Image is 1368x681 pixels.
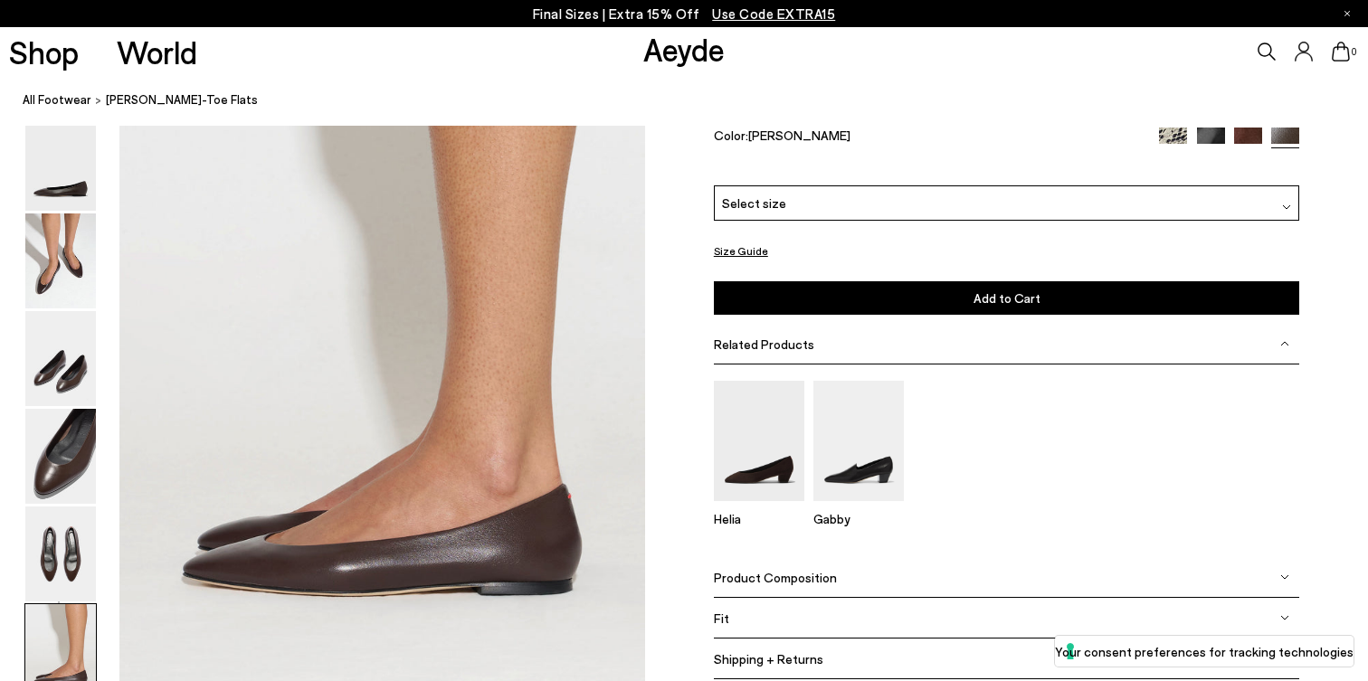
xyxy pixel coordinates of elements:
[106,90,258,109] span: [PERSON_NAME]-Toe Flats
[714,381,804,501] img: Helia Suede Low-Cut Pumps
[23,76,1368,126] nav: breadcrumb
[25,213,96,308] img: Ellie Almond-Toe Flats - Image 2
[25,311,96,406] img: Ellie Almond-Toe Flats - Image 3
[714,128,1140,148] div: Color:
[714,610,729,626] span: Fit
[714,570,837,585] span: Product Composition
[813,488,904,526] a: Gabby Almond-Toe Loafers Gabby
[533,3,836,25] p: Final Sizes | Extra 15% Off
[117,36,197,68] a: World
[712,5,835,22] span: Navigate to /collections/ss25-final-sizes
[813,511,904,526] p: Gabby
[643,30,725,68] a: Aeyde
[1350,47,1359,57] span: 0
[714,336,814,352] span: Related Products
[1282,203,1291,212] img: svg%3E
[1055,642,1354,661] label: Your consent preferences for tracking technologies
[23,90,91,109] a: All Footwear
[974,290,1040,306] span: Add to Cart
[25,409,96,504] img: Ellie Almond-Toe Flats - Image 4
[714,240,768,262] button: Size Guide
[714,651,823,667] span: Shipping + Returns
[714,488,804,526] a: Helia Suede Low-Cut Pumps Helia
[1280,572,1289,582] img: svg%3E
[813,381,904,501] img: Gabby Almond-Toe Loafers
[1280,339,1289,348] img: svg%3E
[722,194,786,213] span: Select size
[25,506,96,601] img: Ellie Almond-Toe Flats - Image 5
[714,281,1300,315] button: Add to Cart
[1055,636,1354,667] button: Your consent preferences for tracking technologies
[1280,613,1289,622] img: svg%3E
[9,36,79,68] a: Shop
[748,128,850,143] span: [PERSON_NAME]
[25,116,96,211] img: Ellie Almond-Toe Flats - Image 1
[714,511,804,526] p: Helia
[1332,42,1350,61] a: 0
